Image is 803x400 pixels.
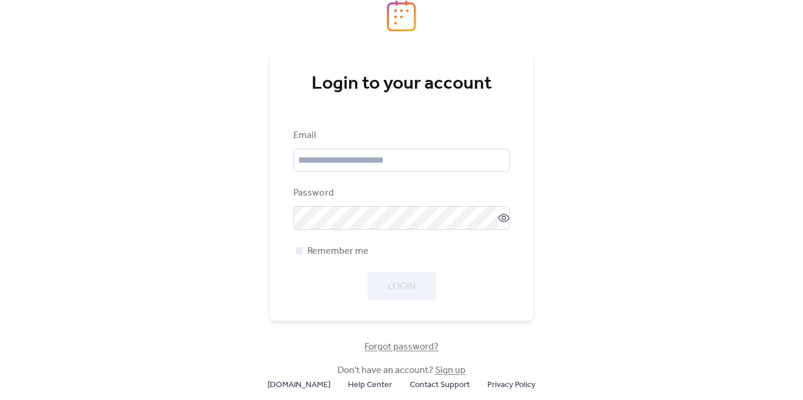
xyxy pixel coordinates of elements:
[307,244,369,258] span: Remember me
[364,344,439,350] a: Forgot password?
[348,378,392,392] span: Help Center
[293,186,507,200] div: Password
[410,377,470,392] a: Contact Support
[487,377,536,392] a: Privacy Policy
[267,378,330,392] span: [DOMAIN_NAME]
[293,129,507,143] div: Email
[293,72,510,96] div: Login to your account
[267,377,330,392] a: [DOMAIN_NAME]
[348,377,392,392] a: Help Center
[364,340,439,354] span: Forgot password?
[435,361,466,379] a: Sign up
[410,378,470,392] span: Contact Support
[487,378,536,392] span: Privacy Policy
[337,364,466,378] span: Don't have an account?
